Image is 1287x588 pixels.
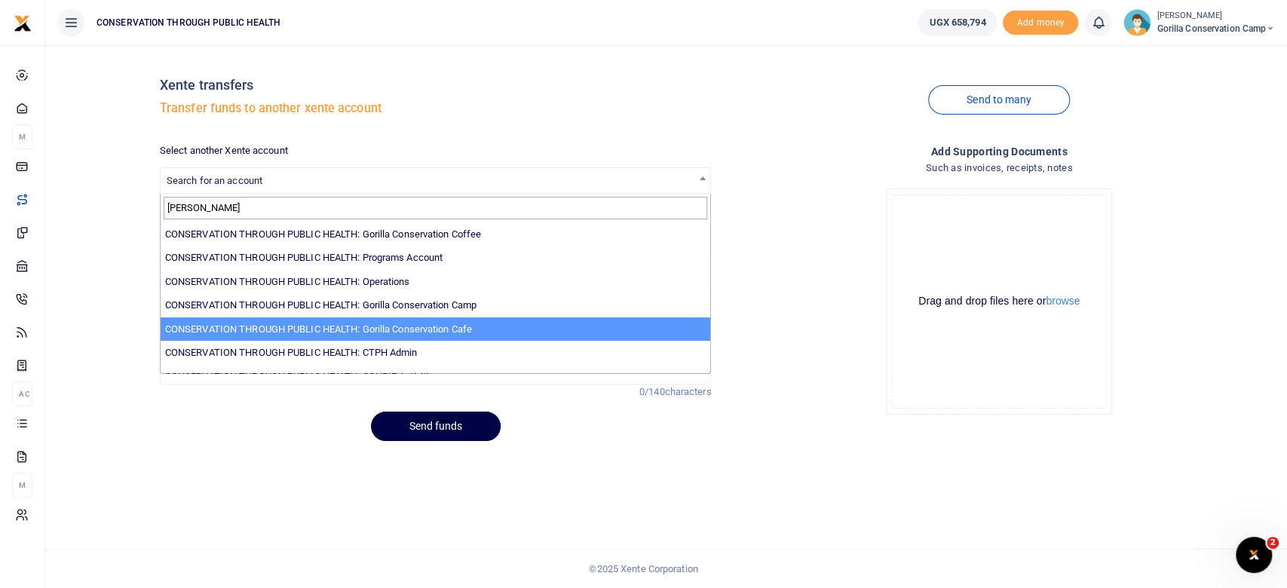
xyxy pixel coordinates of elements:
button: Send funds [371,412,501,441]
label: CONSERVATION THROUGH PUBLIC HEALTH: Gorilla Conservation Coffee [165,227,481,242]
label: Select another Xente account [160,143,288,158]
label: CONSERVATION THROUGH PUBLIC HEALTH: Operations [165,274,410,289]
span: characters [664,386,711,397]
span: UGX 658,794 [929,15,985,30]
input: Search [164,197,707,219]
h5: Transfer funds to another xente account [160,101,712,116]
span: Search for an account [160,167,712,194]
a: profile-user [PERSON_NAME] Gorilla Conservation Camp [1123,9,1275,36]
span: Add money [1003,11,1078,35]
li: Wallet ballance [912,9,1003,36]
div: File Uploader [886,188,1112,415]
img: logo-small [14,14,32,32]
li: Toup your wallet [1003,11,1078,35]
span: CONSERVATION THROUGH PUBLIC HEALTH [90,16,287,29]
span: Search for an account [161,168,711,191]
label: CONSERVATION THROUGH PUBLIC HEALTH: Gorilla Conservation Cafe [165,322,472,337]
label: CONSERVATION THROUGH PUBLIC HEALTH: CTPH Admin [165,345,418,360]
li: M [12,473,32,498]
a: logo-small logo-large logo-large [14,17,32,28]
iframe: Intercom live chat [1236,537,1272,573]
span: 0/140 [639,386,665,397]
label: CONSERVATION THROUGH PUBLIC HEALTH: COHRIE Activities [165,369,439,384]
a: UGX 658,794 [918,9,997,36]
label: CONSERVATION THROUGH PUBLIC HEALTH: Gorilla Conservation Camp [165,298,476,313]
label: CONSERVATION THROUGH PUBLIC HEALTH: Programs Account [165,250,443,265]
h4: Xente transfers [160,77,712,93]
div: Drag and drop files here or [893,294,1105,308]
small: [PERSON_NAME] [1157,10,1275,23]
li: Ac [12,381,32,406]
li: M [12,124,32,149]
a: Send to many [928,85,1070,115]
img: profile-user [1123,9,1151,36]
span: Gorilla Conservation Camp [1157,22,1275,35]
h4: Add supporting Documents [723,143,1275,160]
span: 2 [1267,537,1279,549]
span: Search for an account [167,175,262,186]
h4: Such as invoices, receipts, notes [723,160,1275,176]
button: browse [1046,296,1080,306]
a: Add money [1003,16,1078,27]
